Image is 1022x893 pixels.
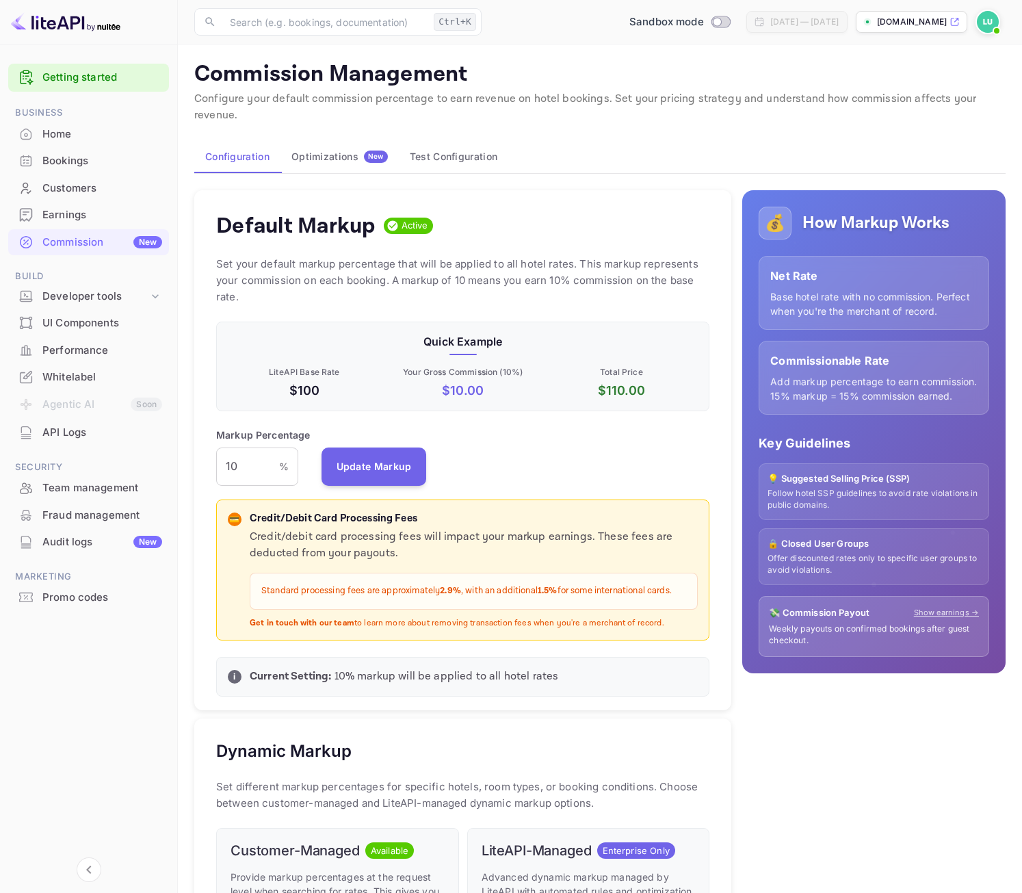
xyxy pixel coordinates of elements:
[8,419,169,445] a: API Logs
[42,289,148,305] div: Developer tools
[250,669,698,685] p: 10 % markup will be applied to all hotel rates
[8,529,169,556] div: Audit logsNew
[42,370,162,385] div: Whitelabel
[545,366,698,378] p: Total Price
[770,289,978,318] p: Base hotel rate with no commission. Perfect when you're the merchant of record.
[322,448,427,486] button: Update Markup
[228,381,381,400] p: $100
[42,235,162,250] div: Commission
[291,151,388,163] div: Optimizations
[42,480,162,496] div: Team management
[765,211,785,235] p: 💰
[250,618,354,628] strong: Get in touch with our team
[42,425,162,441] div: API Logs
[8,269,169,284] span: Build
[8,584,169,611] div: Promo codes
[8,460,169,475] span: Security
[768,537,980,551] p: 🔒 Closed User Groups
[8,202,169,227] a: Earnings
[216,212,376,240] h4: Default Markup
[77,857,101,882] button: Collapse navigation
[8,175,169,200] a: Customers
[42,534,162,550] div: Audit logs
[42,127,162,142] div: Home
[261,584,686,598] p: Standard processing fees are approximately , with an additional for some international cards.
[8,148,169,174] div: Bookings
[770,16,839,28] div: [DATE] — [DATE]
[768,553,980,576] p: Offer discounted rates only to specific user groups to avoid violations.
[222,8,428,36] input: Search (e.g. bookings, documentation)
[8,475,169,502] div: Team management
[769,623,979,647] p: Weekly payouts on confirmed bookings after guest checkout.
[216,256,709,305] p: Set your default markup percentage that will be applied to all hotel rates. This markup represent...
[42,207,162,223] div: Earnings
[8,337,169,364] div: Performance
[538,585,558,597] strong: 1.5%
[216,740,352,762] h5: Dynamic Markup
[8,584,169,610] a: Promo codes
[8,364,169,389] a: Whitelabel
[8,502,169,528] a: Fraud management
[250,618,698,630] p: to learn more about removing transaction fees when you're a merchant of record.
[802,212,949,234] h5: How Markup Works
[8,229,169,256] div: CommissionNew
[8,364,169,391] div: Whitelabel
[8,202,169,229] div: Earnings
[228,333,698,350] p: Quick Example
[8,419,169,446] div: API Logs
[768,488,980,511] p: Follow hotel SSP guidelines to avoid rate violations in public domains.
[279,459,289,474] p: %
[759,434,989,452] p: Key Guidelines
[216,428,311,442] p: Markup Percentage
[877,16,947,28] p: [DOMAIN_NAME]
[194,61,1006,88] p: Commission Management
[42,153,162,169] div: Bookings
[545,381,698,400] p: $ 110.00
[228,366,381,378] p: LiteAPI Base Rate
[8,148,169,173] a: Bookings
[624,14,735,30] div: Switch to Production mode
[8,569,169,584] span: Marketing
[42,70,162,86] a: Getting started
[8,502,169,529] div: Fraud management
[396,219,434,233] span: Active
[8,529,169,554] a: Audit logsNew
[8,175,169,202] div: Customers
[977,11,999,33] img: Linagroup User
[42,343,162,359] div: Performance
[770,268,978,284] p: Net Rate
[194,91,1006,124] p: Configure your default commission percentage to earn revenue on hotel bookings. Set your pricing ...
[8,105,169,120] span: Business
[8,64,169,92] div: Getting started
[768,472,980,486] p: 💡 Suggested Selling Price (SSP)
[434,13,476,31] div: Ctrl+K
[194,140,280,173] button: Configuration
[231,842,360,859] h6: Customer-Managed
[386,366,540,378] p: Your Gross Commission ( 10 %)
[42,508,162,523] div: Fraud management
[216,779,709,812] p: Set different markup percentages for specific hotels, room types, or booking conditions. Choose b...
[42,590,162,606] div: Promo codes
[629,14,704,30] span: Sandbox mode
[250,511,698,527] p: Credit/Debit Card Processing Fees
[770,374,978,403] p: Add markup percentage to earn commission. 15% markup = 15% commission earned.
[42,315,162,331] div: UI Components
[597,844,675,858] span: Enterprise Only
[133,236,162,248] div: New
[365,844,414,858] span: Available
[8,121,169,146] a: Home
[250,529,698,562] p: Credit/debit card processing fees will impact your markup earnings. These fees are deducted from ...
[8,285,169,309] div: Developer tools
[216,448,279,486] input: 0
[364,152,388,161] span: New
[250,669,331,684] strong: Current Setting:
[133,536,162,548] div: New
[8,121,169,148] div: Home
[42,181,162,196] div: Customers
[8,337,169,363] a: Performance
[8,229,169,255] a: CommissionNew
[233,671,235,683] p: i
[8,475,169,500] a: Team management
[8,310,169,337] div: UI Components
[440,585,461,597] strong: 2.9%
